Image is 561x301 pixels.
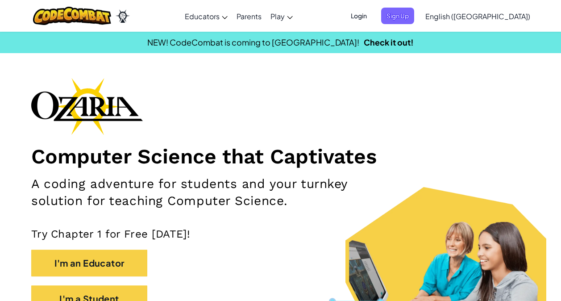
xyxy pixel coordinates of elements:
a: Parents [232,4,266,28]
span: Play [270,12,285,21]
h1: Computer Science that Captivates [31,144,530,169]
a: Educators [180,4,232,28]
button: Login [345,8,372,24]
a: Check it out! [364,37,414,47]
button: I'm an Educator [31,250,147,276]
a: English ([GEOGRAPHIC_DATA]) [421,4,535,28]
img: Ozaria branding logo [31,78,143,135]
span: NEW! CodeCombat is coming to [GEOGRAPHIC_DATA]! [147,37,359,47]
span: English ([GEOGRAPHIC_DATA]) [425,12,530,21]
span: Educators [185,12,220,21]
img: CodeCombat logo [33,7,111,25]
button: Sign Up [381,8,414,24]
img: Ozaria [116,9,130,23]
a: Play [266,4,297,28]
p: Try Chapter 1 for Free [DATE]! [31,227,530,241]
h2: A coding adventure for students and your turnkey solution for teaching Computer Science. [31,176,365,209]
